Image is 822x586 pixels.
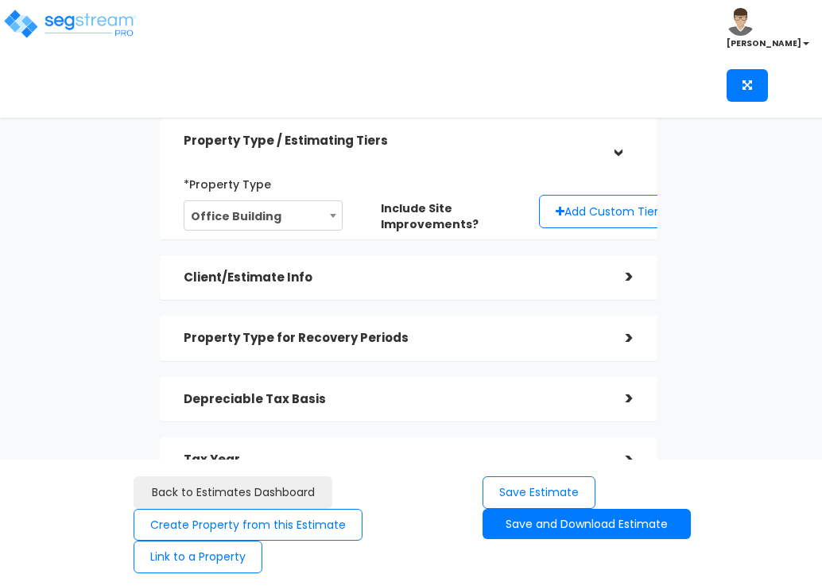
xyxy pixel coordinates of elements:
[605,126,630,157] div: >
[184,134,602,148] h5: Property Type / Estimating Tiers
[184,393,602,406] h5: Depreciable Tax Basis
[184,271,602,285] h5: Client/Estimate Info
[602,326,634,351] div: >
[184,453,602,467] h5: Tax Year
[602,386,634,411] div: >
[184,332,602,345] h5: Property Type for Recovery Periods
[381,200,515,232] label: Include Site Improvements?
[483,476,595,509] button: Save Estimate
[134,541,262,573] button: Link to a Property
[184,171,271,192] label: *Property Type
[483,509,690,540] button: Save and Download Estimate
[602,448,634,472] div: >
[134,476,332,509] a: Back to Estimates Dashboard
[727,37,801,49] b: [PERSON_NAME]
[602,265,634,289] div: >
[184,200,343,231] span: Office Building
[2,8,138,40] img: logo_pro_r.png
[184,201,342,231] span: Office Building
[134,509,363,541] button: Create Property from this Estimate
[539,195,675,228] button: Add Custom Tier
[727,8,754,36] img: avatar.png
